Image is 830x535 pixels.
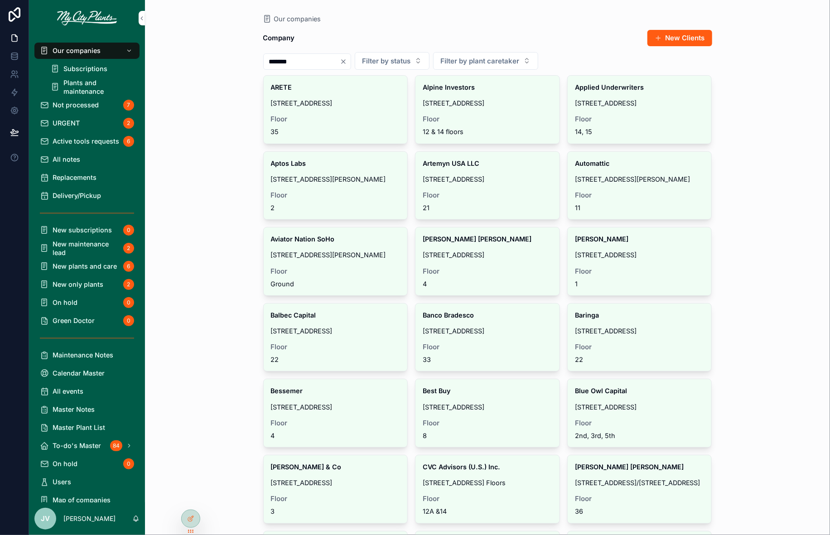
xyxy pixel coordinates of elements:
span: 36 [575,507,705,516]
span: 33 [423,355,552,364]
span: Maintenance Notes [53,351,113,359]
a: Master Plant List [34,419,140,436]
span: 2nd, 3rd, 5th [575,431,705,440]
a: URGENT2 [34,115,140,131]
a: [PERSON_NAME] [PERSON_NAME][STREET_ADDRESS]/[STREET_ADDRESS]Floor36 [567,455,712,524]
span: [STREET_ADDRESS] [423,327,552,335]
span: Our companies [274,14,321,24]
strong: Banco Bradesco [423,311,474,319]
a: Subscriptions [45,61,140,77]
div: 2 [123,243,134,254]
span: [STREET_ADDRESS] [575,403,705,411]
a: Best Buy[STREET_ADDRESS]Floor8 [415,379,560,448]
span: 1 [575,280,705,288]
strong: Automattic [575,159,609,167]
strong: Bessemer [271,387,303,395]
a: New maintenance lead2 [34,240,140,256]
a: Baringa[STREET_ADDRESS]Floor22 [567,303,712,372]
span: [STREET_ADDRESS] [271,99,401,107]
span: Floor [423,419,552,428]
span: [STREET_ADDRESS]/[STREET_ADDRESS] [575,478,705,487]
span: Floor [575,494,705,503]
div: 0 [123,315,134,326]
a: Blue Owl Capital[STREET_ADDRESS]Floor2nd, 3rd, 5th [567,379,712,448]
a: Banco Bradesco[STREET_ADDRESS]Floor33 [415,303,560,372]
span: Ground [271,280,401,288]
span: [STREET_ADDRESS][PERSON_NAME] [575,175,705,183]
span: 4 [271,431,401,440]
div: 6 [123,261,134,272]
strong: ARETE [271,83,292,91]
span: Floor [575,191,705,200]
div: 7 [123,100,134,111]
a: On hold0 [34,294,140,311]
img: App logo [57,11,117,25]
span: [STREET_ADDRESS] [423,403,552,411]
div: 6 [123,136,134,147]
a: To-do's Master84 [34,438,140,454]
a: All events [34,383,140,400]
a: Active tools requests6 [34,133,140,149]
strong: Balbec Capital [271,311,316,319]
span: Floor [575,115,705,124]
span: URGENT [53,119,80,127]
span: Floor [271,494,401,503]
span: Floor [271,419,401,428]
span: 12A &14 [423,507,552,516]
a: Green Doctor0 [34,313,140,329]
a: New only plants2 [34,276,140,293]
span: Master Plant List [53,423,105,432]
span: Delivery/Pickup [53,191,101,200]
span: [STREET_ADDRESS] [575,251,705,259]
span: New only plants [53,280,103,289]
span: Calendar Master [53,369,105,377]
span: Plants and maintenance [63,78,130,96]
strong: Blue Owl Capital [575,387,627,395]
span: 21 [423,203,552,212]
span: On hold [53,459,77,468]
a: All notes [34,151,140,168]
div: 0 [123,297,134,308]
span: Floor [423,267,552,276]
span: Filter by status [362,56,411,66]
span: 3 [271,507,401,516]
span: 11 [575,203,705,212]
a: Plants and maintenance [45,79,140,95]
a: Maintenance Notes [34,347,140,363]
span: 22 [271,355,401,364]
strong: [PERSON_NAME] [PERSON_NAME] [575,463,684,471]
span: New maintenance lead [53,240,120,257]
a: [PERSON_NAME][STREET_ADDRESS]Floor1 [567,227,712,296]
strong: [PERSON_NAME] & Co [271,463,342,471]
span: Master Notes [53,405,95,414]
a: [PERSON_NAME] [PERSON_NAME][STREET_ADDRESS]Floor4 [415,227,560,296]
span: Subscriptions [63,64,107,73]
a: CVC Advisors (U.S.) Inc.[STREET_ADDRESS] FloorsFloor12A &14 [415,455,560,524]
span: All events [53,387,83,395]
a: Not processed7 [34,97,140,113]
strong: [PERSON_NAME] [PERSON_NAME] [423,235,531,243]
span: 4 [423,280,552,288]
span: Users [53,477,71,486]
span: Floor [423,191,552,200]
div: 84 [110,440,122,451]
span: [STREET_ADDRESS] [423,175,552,183]
button: Select Button [355,52,429,70]
h1: Company [263,33,295,43]
a: Map of companies [34,492,140,508]
span: Active tools requests [53,137,119,145]
span: Floor [423,342,552,352]
strong: CVC Advisors (U.S.) Inc. [423,463,500,471]
span: [STREET_ADDRESS][PERSON_NAME] [271,251,401,259]
a: Master Notes [34,401,140,418]
span: 8 [423,431,552,440]
a: New subscriptions0 [34,222,140,238]
span: Floor [575,267,705,276]
a: Alpine Investors[STREET_ADDRESS]Floor12 & 14 floors [415,75,560,144]
span: Our companies [53,46,101,55]
span: [STREET_ADDRESS] [423,99,552,107]
span: Floor [271,115,401,124]
span: Map of companies [53,496,111,504]
span: Floor [575,342,705,352]
span: 12 & 14 floors [423,127,552,136]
